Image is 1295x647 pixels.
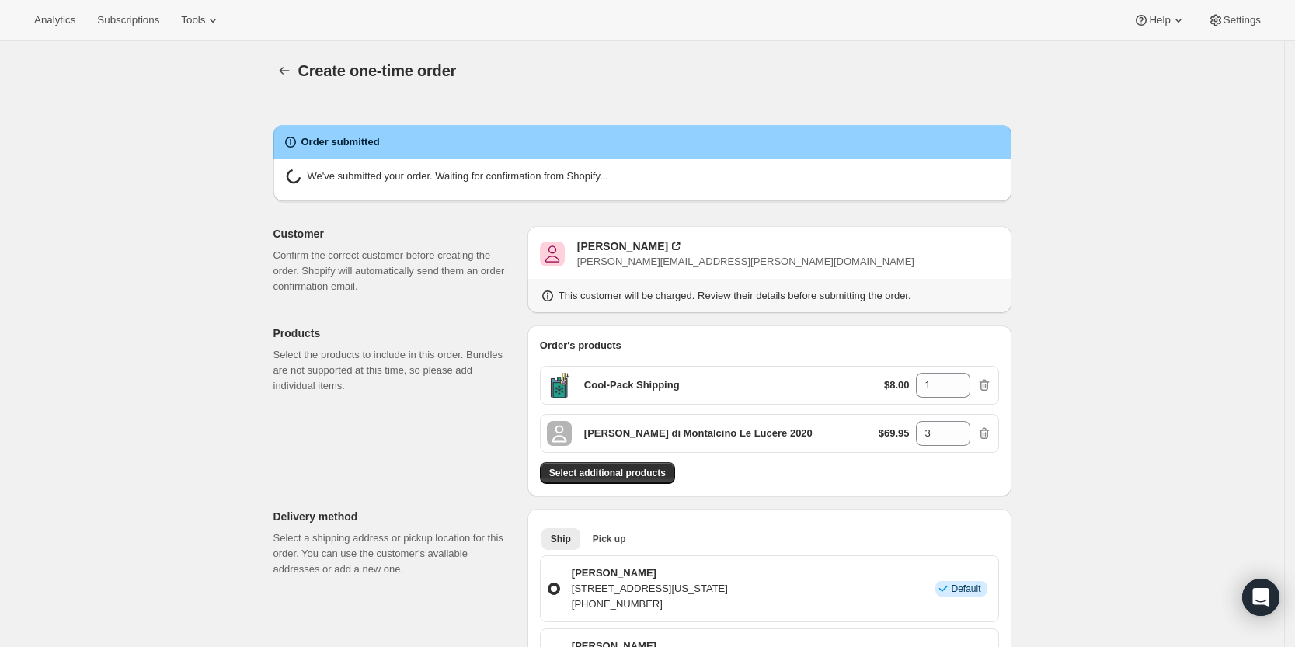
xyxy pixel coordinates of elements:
[273,325,515,341] p: Products
[298,62,457,79] span: Create one-time order
[584,377,680,393] p: Cool-Pack Shipping
[1224,14,1261,26] span: Settings
[584,426,813,441] p: [PERSON_NAME] di Montalcino Le Lucére 2020
[308,169,608,189] p: We've submitted your order. Waiting for confirmation from Shopify...
[273,226,515,242] p: Customer
[1199,9,1270,31] button: Settings
[547,373,572,398] span: Default Title
[572,565,728,581] p: [PERSON_NAME]
[1124,9,1195,31] button: Help
[181,14,205,26] span: Tools
[1242,579,1279,616] div: Open Intercom Messenger
[572,581,728,597] p: [STREET_ADDRESS][US_STATE]
[551,533,571,545] span: Ship
[572,597,728,612] p: [PHONE_NUMBER]
[301,134,380,150] h2: Order submitted
[593,533,626,545] span: Pick up
[273,530,515,577] p: Select a shipping address or pickup location for this order. You can use the customer's available...
[88,9,169,31] button: Subscriptions
[34,14,75,26] span: Analytics
[273,509,515,524] p: Delivery method
[577,238,668,254] div: [PERSON_NAME]
[540,242,565,266] span: Jeffrey Olin
[951,583,980,595] span: Default
[559,288,911,304] p: This customer will be charged. Review their details before submitting the order.
[97,14,159,26] span: Subscriptions
[540,339,621,351] span: Order's products
[879,426,910,441] p: $69.95
[1149,14,1170,26] span: Help
[884,377,910,393] p: $8.00
[549,467,666,479] span: Select additional products
[25,9,85,31] button: Analytics
[547,421,572,446] span: Default Title
[577,256,914,267] span: [PERSON_NAME][EMAIL_ADDRESS][PERSON_NAME][DOMAIN_NAME]
[172,9,230,31] button: Tools
[273,248,515,294] p: Confirm the correct customer before creating the order. Shopify will automatically send them an o...
[540,462,675,484] button: Select additional products
[273,347,515,394] p: Select the products to include in this order. Bundles are not supported at this time, so please a...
